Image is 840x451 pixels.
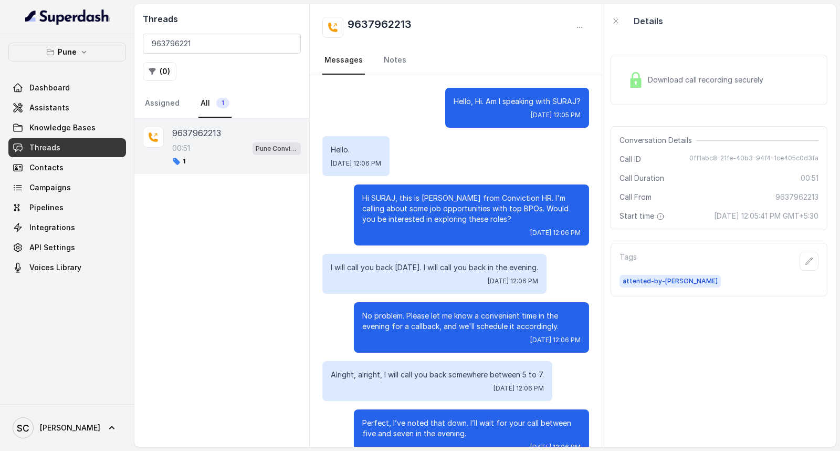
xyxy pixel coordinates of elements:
[619,252,637,271] p: Tags
[322,46,365,75] a: Messages
[8,258,126,277] a: Voices Library
[362,193,581,224] p: Hi SURAJ, this is [PERSON_NAME] from Conviction HR. I'm calling about some job opportunities with...
[29,202,64,213] span: Pipelines
[619,173,664,183] span: Call Duration
[29,222,75,233] span: Integrations
[634,15,663,27] p: Details
[628,72,644,88] img: Lock Icon
[648,75,768,85] span: Download call recording securely
[714,211,818,221] span: [DATE] 12:05:41 PM GMT+5:30
[801,173,818,183] span: 00:51
[40,423,100,433] span: [PERSON_NAME]
[488,277,538,285] span: [DATE] 12:06 PM
[8,218,126,237] a: Integrations
[198,89,232,118] a: All1
[8,238,126,257] a: API Settings
[29,262,81,273] span: Voices Library
[530,336,581,344] span: [DATE] 12:06 PM
[25,8,110,25] img: light.svg
[619,211,667,221] span: Start time
[8,43,126,61] button: Pune
[143,62,176,81] button: (0)
[256,143,298,154] p: Pune Conviction HR Outbound Assistant
[216,98,229,108] span: 1
[619,135,696,146] span: Conversation Details
[493,384,544,393] span: [DATE] 12:06 PM
[172,157,185,166] span: 1
[331,145,381,155] p: Hello.
[8,138,126,157] a: Threads
[172,127,221,139] p: 9637962213
[775,192,818,202] span: 9637962213
[619,192,652,202] span: Call From
[689,154,818,165] span: 0ff1abc8-21fe-40b3-94f4-1ce405c0d3fa
[322,46,589,75] nav: Tabs
[8,158,126,177] a: Contacts
[29,242,75,253] span: API Settings
[619,154,641,165] span: Call ID
[29,102,69,113] span: Assistants
[8,198,126,217] a: Pipelines
[8,413,126,443] a: [PERSON_NAME]
[348,17,412,38] h2: 9637962213
[8,78,126,97] a: Dashboard
[619,275,721,288] span: attented-by-[PERSON_NAME]
[29,83,70,93] span: Dashboard
[29,162,64,173] span: Contacts
[8,98,126,117] a: Assistants
[58,46,77,58] p: Pune
[530,229,581,237] span: [DATE] 12:06 PM
[531,111,581,119] span: [DATE] 12:05 PM
[362,418,581,439] p: Perfect, I’ve noted that down. I’ll wait for your call between five and seven in the evening.
[331,262,538,273] p: I will call you back [DATE]. I will call you back in the evening.
[143,89,182,118] a: Assigned
[8,118,126,137] a: Knowledge Bases
[172,143,190,153] p: 00:51
[143,13,301,25] h2: Threads
[29,182,71,193] span: Campaigns
[454,96,581,107] p: Hello, Hi. Am I speaking with SURAJ?
[29,142,60,153] span: Threads
[17,423,29,434] text: SC
[382,46,408,75] a: Notes
[8,178,126,197] a: Campaigns
[331,370,544,380] p: Alright, alright, I will call you back somewhere between 5 to 7.
[143,89,301,118] nav: Tabs
[362,311,581,332] p: No problem. Please let me know a convenient time in the evening for a callback, and we'll schedul...
[143,34,301,54] input: Search by Call ID or Phone Number
[29,122,96,133] span: Knowledge Bases
[331,159,381,168] span: [DATE] 12:06 PM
